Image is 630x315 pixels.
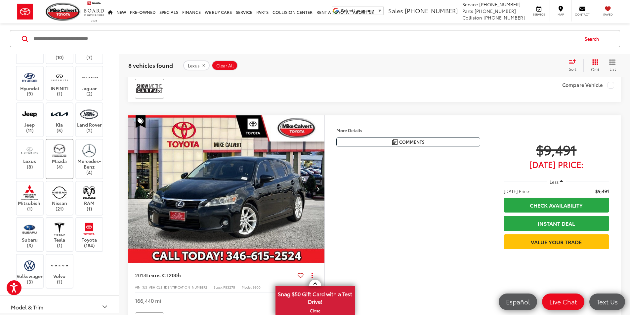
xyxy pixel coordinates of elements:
label: Hyundai (9) [17,70,43,97]
span: [PHONE_NUMBER] [475,8,516,14]
span: 200h [169,271,181,279]
img: Mike Calvert Toyota [46,3,81,21]
button: List View [604,59,621,72]
span: [PHONE_NUMBER] [479,1,521,8]
img: Mike Calvert Toyota in Houston, TX) [50,258,68,273]
span: Snag $50 Gift Card with a Test Drive! [276,287,354,307]
label: Subaru (3) [17,221,43,248]
img: Mike Calvert Toyota in Houston, TX) [21,106,39,122]
label: Mitsubishi (1) [17,185,43,212]
span: Stock: [214,285,223,290]
a: Español [499,294,537,310]
span: 8 vehicles found [128,61,173,69]
span: Clear All [216,63,234,68]
img: Comments [392,139,398,145]
span: Saved [601,12,615,17]
label: Honda (7) [76,33,103,60]
label: Compare Vehicle [562,82,614,89]
span: [PHONE_NUMBER] [405,6,458,15]
label: Jaguar (2) [76,70,103,97]
span: Service [462,1,478,8]
img: Mike Calvert Toyota in Houston, TX) [21,221,39,237]
span: [DATE] Price: [504,188,530,194]
label: RAM (1) [76,185,103,212]
span: Live Chat [546,297,580,306]
a: Check Availability [504,198,609,213]
label: GMC (10) [46,33,73,60]
span: Service [531,12,546,17]
span: Collision [462,14,482,21]
button: Select sort value [566,59,583,72]
label: Toyota (184) [76,221,103,248]
span: Contact [575,12,590,17]
a: Text Us [589,294,625,310]
div: 166,440 mi [135,297,161,304]
span: P53275 [223,285,235,290]
img: Mike Calvert Toyota in Houston, TX) [80,221,98,237]
input: Search by Make, Model, or Keyword [33,31,578,47]
img: Mike Calvert Toyota in Houston, TX) [50,221,68,237]
img: Mike Calvert Toyota in Houston, TX) [21,185,39,200]
img: Mike Calvert Toyota in Houston, TX) [21,258,39,273]
span: 9900 [253,285,261,290]
label: Jeep (11) [17,106,43,133]
span: Map [553,12,568,17]
span: $9,491 [595,188,609,194]
span: Lexus CT [146,271,169,279]
span: [DATE] Price: [504,161,609,168]
img: View CARFAX report [136,80,163,98]
span: Grid [591,66,599,72]
span: Parts [462,8,473,14]
img: Mike Calvert Toyota in Houston, TX) [50,106,68,122]
span: dropdown dots [312,272,313,278]
button: Actions [306,269,318,281]
label: Lexus (8) [17,143,43,170]
label: Kia (5) [46,106,73,133]
button: Next image [311,177,324,201]
img: Mike Calvert Toyota in Houston, TX) [80,143,98,158]
img: Mike Calvert Toyota in Houston, TX) [80,106,98,122]
button: Clear All [212,60,238,70]
label: Mercedes-Benz (4) [76,143,103,175]
label: Volvo (1) [46,258,73,285]
h4: More Details [336,128,480,133]
div: Model & Trim [11,303,43,310]
span: VIN: [135,285,142,290]
button: Less [547,176,567,188]
img: Mike Calvert Toyota in Houston, TX) [80,185,98,200]
a: 2013Lexus CT200h [135,271,295,279]
span: Less [550,179,559,185]
span: Lexus [188,63,199,68]
img: Mike Calvert Toyota in Houston, TX) [21,143,39,158]
label: Nissan (21) [46,185,73,212]
button: remove Lexus [183,60,210,70]
span: Sort [569,66,576,72]
img: 2013 Lexus CT 200h [128,115,325,263]
div: 2013 Lexus CT 200h 0 [128,115,325,263]
label: INFINITI (1) [46,70,73,97]
label: Volkswagen (3) [17,258,43,285]
img: Mike Calvert Toyota in Houston, TX) [50,70,68,85]
span: ▼ [378,8,382,13]
span: $9,491 [504,141,609,158]
span: [PHONE_NUMBER] [483,14,525,21]
label: Tesla (1) [46,221,73,248]
span: 2013 [135,271,146,279]
span: Español [503,297,533,306]
img: Mike Calvert Toyota in Houston, TX) [80,70,98,85]
span: [US_VEHICLE_IDENTIFICATION_NUMBER] [142,285,207,290]
a: Instant Deal [504,216,609,231]
a: Live Chat [542,294,584,310]
img: Mike Calvert Toyota in Houston, TX) [21,70,39,85]
img: Mike Calvert Toyota in Houston, TX) [50,143,68,158]
button: Search [578,30,609,47]
span: Comments [399,139,425,145]
span: Model: [242,285,253,290]
div: Model & Trim [101,303,109,311]
span: List [609,66,616,72]
a: Value Your Trade [504,234,609,249]
span: Text Us [593,297,621,306]
label: Land Rover (2) [76,106,103,133]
